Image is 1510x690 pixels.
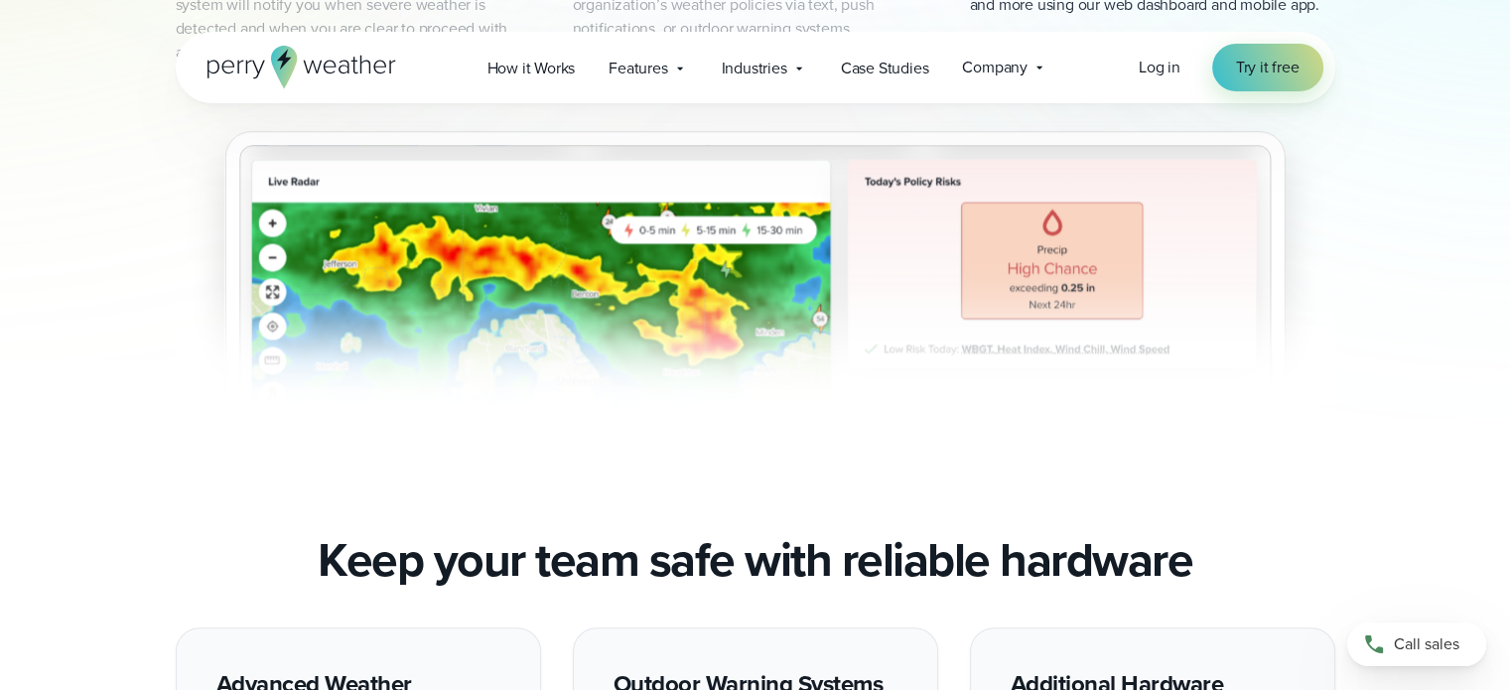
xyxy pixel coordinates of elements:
[487,57,576,80] span: How it Works
[176,88,1335,405] img: Golf-Slideshow-1-v2.svg
[722,57,787,80] span: Industries
[471,48,593,88] a: How it Works
[841,57,929,80] span: Case Studies
[176,88,1335,492] div: 3 of 3
[1394,632,1459,656] span: Call sales
[1236,56,1300,79] span: Try it free
[176,88,1335,492] div: slideshow
[1139,56,1180,79] a: Log in
[824,48,946,88] a: Case Studies
[318,532,1192,588] h2: Keep your team safe with reliable hardware
[1139,56,1180,78] span: Log in
[609,57,667,80] span: Features
[1347,622,1486,666] a: Call sales
[962,56,1028,79] span: Company
[1212,44,1323,91] a: Try it free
